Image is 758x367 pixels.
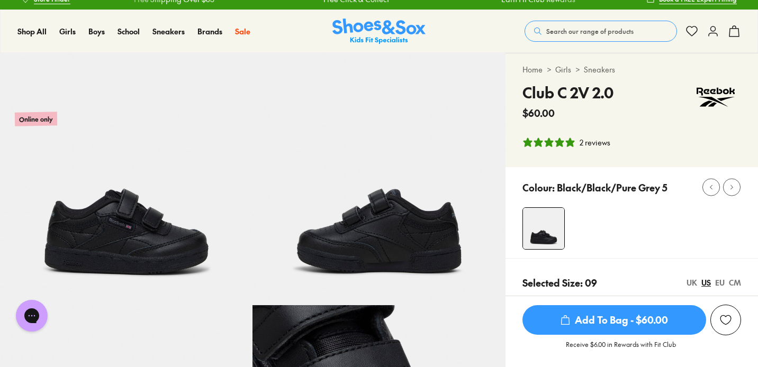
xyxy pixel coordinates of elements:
div: 2 reviews [580,137,610,148]
a: Home [522,64,543,75]
div: > > [522,64,741,75]
img: SNS_Logo_Responsive.svg [332,19,426,44]
span: Search our range of products [546,26,634,36]
span: $60.00 [522,106,555,120]
button: Search our range of products [525,21,677,42]
div: EU [715,277,725,288]
div: UK [687,277,697,288]
a: School [118,26,140,37]
p: Online only [15,112,57,126]
img: Vendor logo [690,81,741,113]
p: Black/Black/Pure Grey 5 [557,180,667,195]
a: Brands [197,26,222,37]
img: 5-475436_1 [252,53,505,305]
p: Selected Size: 09 [522,276,597,290]
a: Sneakers [152,26,185,37]
a: Sneakers [584,64,615,75]
a: Shoes & Sox [332,19,426,44]
div: CM [729,277,741,288]
a: Girls [555,64,571,75]
img: 4-475435_1 [523,208,564,249]
p: Receive $6.00 in Rewards with Fit Club [566,340,676,359]
div: US [701,277,711,288]
h4: Club C 2V 2.0 [522,81,613,104]
iframe: Gorgias live chat messenger [11,296,53,335]
a: Sale [235,26,250,37]
a: Girls [59,26,76,37]
a: Boys [88,26,105,37]
button: 5 stars, 2 ratings [522,137,610,148]
a: Shop All [17,26,47,37]
button: Add to Wishlist [710,305,741,335]
button: Add To Bag - $60.00 [522,305,706,335]
p: Colour: [522,180,555,195]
